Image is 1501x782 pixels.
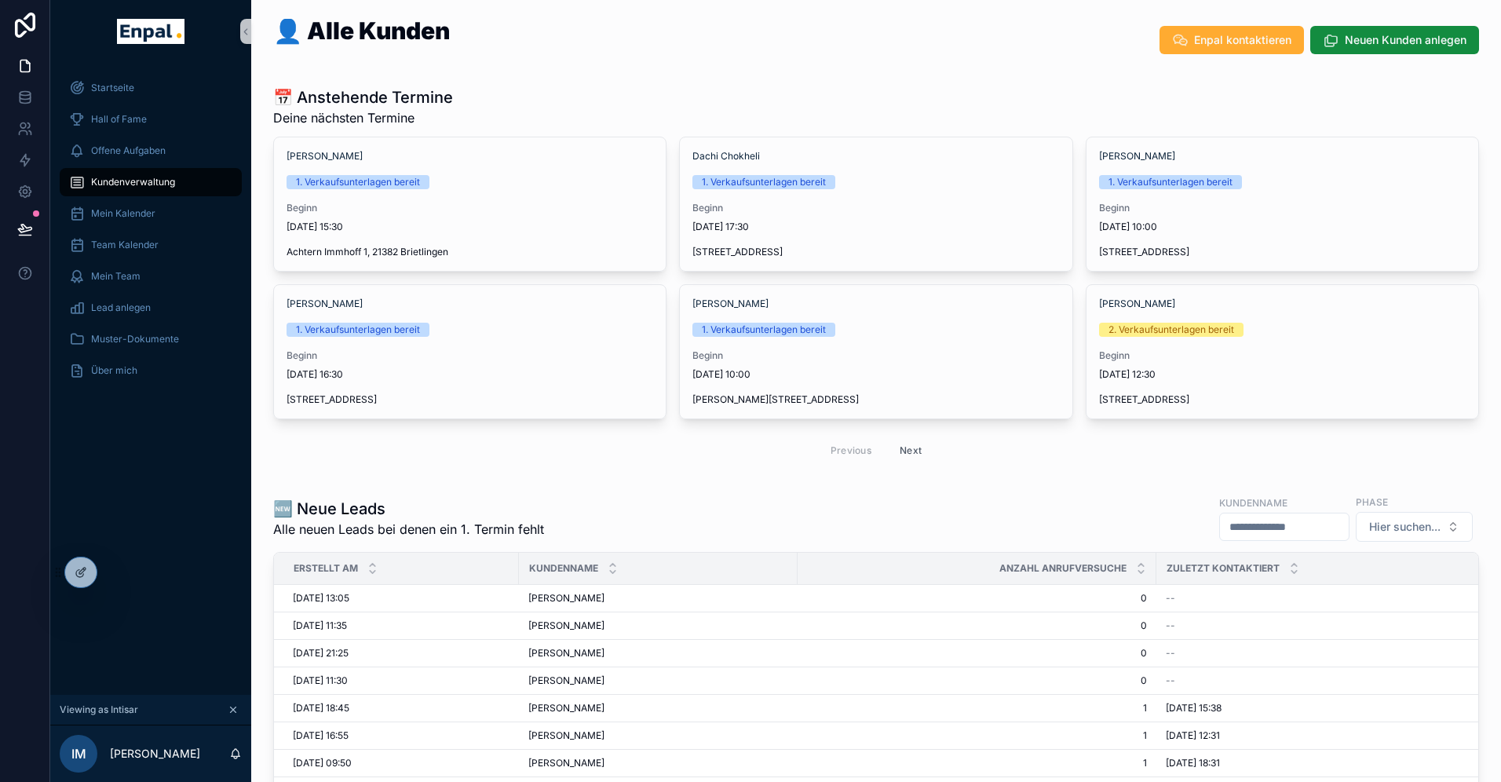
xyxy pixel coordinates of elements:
[293,619,509,632] a: [DATE] 11:35
[1099,368,1466,381] span: [DATE] 12:30
[528,592,788,605] a: [PERSON_NAME]
[1099,150,1175,163] a: [PERSON_NAME]
[1166,729,1475,742] a: [DATE] 12:31
[60,325,242,353] a: Muster-Dokumente
[1166,592,1175,605] span: --
[1166,647,1475,660] a: --
[293,674,348,687] span: [DATE] 11:30
[692,221,1059,233] span: [DATE] 17:30
[60,168,242,196] a: Kundenverwaltung
[528,592,604,605] span: [PERSON_NAME]
[528,729,604,742] span: [PERSON_NAME]
[528,647,788,660] a: [PERSON_NAME]
[91,144,166,157] span: Offene Aufgaben
[807,729,1147,742] a: 1
[293,757,352,769] span: [DATE] 09:50
[287,150,363,163] span: [PERSON_NAME]
[273,498,544,520] h1: 🆕 Neue Leads
[273,108,453,127] span: Deine nächsten Termine
[1194,32,1291,48] span: Enpal kontaktieren
[1356,495,1388,509] label: Phase
[1166,619,1475,632] a: --
[807,757,1147,769] a: 1
[1369,519,1441,535] span: Hier suchen...
[692,393,1059,406] span: [PERSON_NAME][STREET_ADDRESS]
[528,757,788,769] a: [PERSON_NAME]
[807,702,1147,714] span: 1
[807,592,1147,605] a: 0
[692,246,1059,258] span: [STREET_ADDRESS]
[296,175,420,189] div: 1. Verkaufsunterlagen bereit
[528,757,604,769] span: [PERSON_NAME]
[1166,757,1475,769] a: [DATE] 18:31
[293,647,509,660] a: [DATE] 21:25
[293,702,509,714] a: [DATE] 18:45
[60,703,138,716] span: Viewing as Intisar
[528,647,604,660] span: [PERSON_NAME]
[1310,26,1479,54] button: Neuen Kunden anlegen
[1099,349,1466,362] span: Beginn
[60,74,242,102] a: Startseite
[71,744,86,763] span: IM
[807,647,1147,660] a: 0
[692,150,760,163] a: Dachi Chokheli
[807,674,1147,687] a: 0
[999,562,1127,575] span: Anzahl Anrufversuche
[889,438,933,462] button: Next
[273,19,450,42] h1: 👤 Alle Kunden
[117,19,184,44] img: App logo
[1166,702,1475,714] a: [DATE] 15:38
[287,368,653,381] span: [DATE] 16:30
[1160,26,1304,54] button: Enpal kontaktieren
[528,674,604,687] span: [PERSON_NAME]
[528,619,604,632] span: [PERSON_NAME]
[91,333,179,345] span: Muster-Dokumente
[293,702,349,714] span: [DATE] 18:45
[273,86,453,108] h1: 📅 Anstehende Termine
[293,592,509,605] a: [DATE] 13:05
[60,231,242,259] a: Team Kalender
[1167,562,1280,575] span: Zuletzt kontaktiert
[692,202,1059,214] span: Beginn
[692,368,1059,381] span: [DATE] 10:00
[91,270,141,283] span: Mein Team
[529,562,598,575] span: Kundenname
[1166,757,1220,769] span: [DATE] 18:31
[293,674,509,687] a: [DATE] 11:30
[528,729,788,742] a: [PERSON_NAME]
[287,246,653,258] span: Achtern Immhoff 1, 21382 Brietlingen
[1166,592,1475,605] a: --
[60,137,242,165] a: Offene Aufgaben
[1166,702,1222,714] span: [DATE] 15:38
[293,729,349,742] span: [DATE] 16:55
[1345,32,1466,48] span: Neuen Kunden anlegen
[287,202,653,214] span: Beginn
[91,113,147,126] span: Hall of Fame
[293,619,347,632] span: [DATE] 11:35
[50,63,251,405] div: scrollable content
[91,176,175,188] span: Kundenverwaltung
[1166,674,1175,687] span: --
[1166,619,1175,632] span: --
[287,393,653,406] span: [STREET_ADDRESS]
[60,294,242,322] a: Lead anlegen
[702,323,826,337] div: 1. Verkaufsunterlagen bereit
[287,298,363,310] a: [PERSON_NAME]
[1166,674,1475,687] a: --
[692,349,1059,362] span: Beginn
[60,105,242,133] a: Hall of Fame
[1166,729,1220,742] span: [DATE] 12:31
[91,301,151,314] span: Lead anlegen
[702,175,826,189] div: 1. Verkaufsunterlagen bereit
[296,323,420,337] div: 1. Verkaufsunterlagen bereit
[91,82,134,94] span: Startseite
[692,298,769,310] a: [PERSON_NAME]
[807,619,1147,632] a: 0
[1099,202,1466,214] span: Beginn
[110,746,200,762] p: [PERSON_NAME]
